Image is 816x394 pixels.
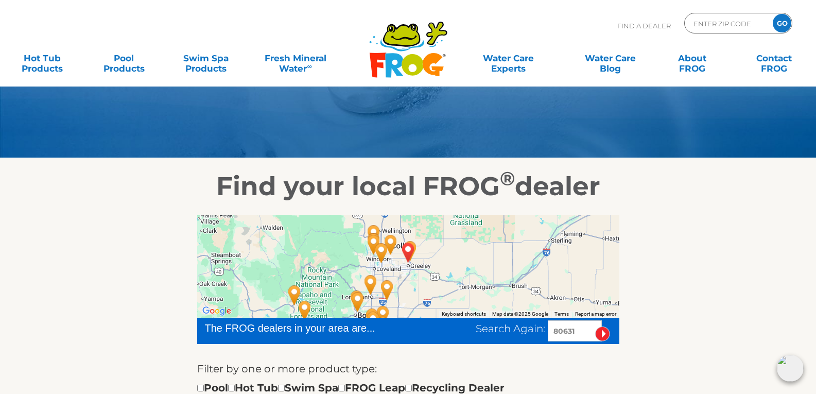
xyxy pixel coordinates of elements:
[500,167,515,190] sup: ®
[346,288,370,316] div: International Hot Tub Co Inc - Boulder - 40 miles away.
[92,171,725,202] h2: Find your local FROG dealer
[476,322,545,335] span: Search Again:
[379,231,403,259] div: Summit Spas - Windsor - 11 miles away.
[575,311,616,317] a: Report a map error
[293,297,317,324] div: Bear Dance Spas - 67 miles away.
[617,13,671,39] p: Find A Dealer
[457,48,560,68] a: Water CareExperts
[398,237,422,265] div: Patio Splash - Greeley - 1 miles away.
[200,304,234,318] img: Google
[283,281,306,309] div: The Spa Man of Colorado - 69 miles away.
[361,307,385,335] div: The Spa Brokers - Arvada - 44 miles away.
[371,313,395,340] div: Colorado Custom Spas - Denver - 44 miles away.
[362,221,386,249] div: Spa World - Fort Collins - 22 miles away.
[371,317,394,345] div: International Hot Tub Co Inc - Denver - Broadway - 47 miles away.
[205,320,412,336] div: The FROG dealers in your area are...
[660,48,724,68] a: AboutFROG
[579,48,643,68] a: Water CareBlog
[307,62,311,70] sup: ∞
[777,355,804,382] img: openIcon
[375,276,399,304] div: Patio Splash - Firestone - 24 miles away.
[362,229,386,256] div: Patio Splash - Fort Collins - 20 miles away.
[362,231,386,259] div: Spa Palace - Fort Collins - 20 miles away.
[174,48,238,68] a: Swim SpaProducts
[396,238,420,266] div: GARDEN CITY, CO 80631
[370,239,393,267] div: Mountain Mist Pool & Spa - 15 miles away.
[197,361,377,377] label: Filter by one or more product type:
[492,311,548,317] span: Map data ©2025 Google
[359,271,383,299] div: Mountain Mist Pool & Spa - 28 miles away.
[595,327,610,341] input: Submit
[200,304,234,318] a: Open this area in Google Maps (opens a new window)
[360,304,384,332] div: Spa Palace - Westminster - 42 miles away.
[692,16,762,31] input: Zip Code Form
[10,48,74,68] a: Hot TubProducts
[256,48,336,68] a: Fresh MineralWater∞
[362,229,386,257] div: Colorado Spas - 20 miles away.
[742,48,806,68] a: ContactFROG
[773,14,791,32] input: GO
[442,311,486,318] button: Keyboard shortcuts
[345,286,369,314] div: Quality Pools & Spas - 40 miles away.
[554,311,569,317] a: Terms (opens in new tab)
[371,302,395,330] div: Atlantis Pool & Spa - 38 miles away.
[92,48,156,68] a: PoolProducts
